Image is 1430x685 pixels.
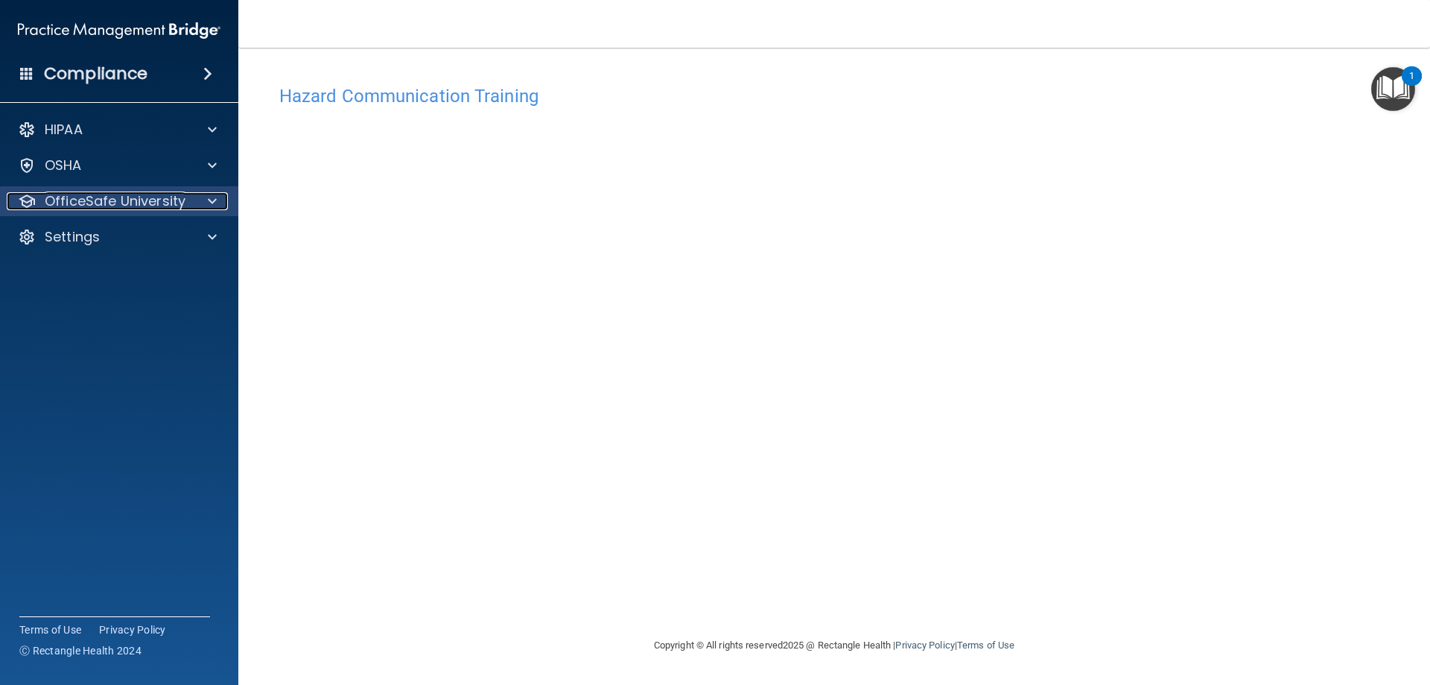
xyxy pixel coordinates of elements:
img: PMB logo [18,16,220,45]
p: Settings [45,228,100,246]
a: Terms of Use [957,640,1014,651]
a: Terms of Use [19,622,81,637]
button: Open Resource Center, 1 new notification [1371,67,1415,111]
a: OSHA [18,157,217,174]
h4: Hazard Communication Training [279,86,1389,106]
a: Settings [18,228,217,246]
div: Copyright © All rights reserved 2025 @ Rectangle Health | | [562,622,1106,669]
iframe: HCT [279,114,1039,606]
h4: Compliance [44,63,147,84]
p: OfficeSafe University [45,192,185,210]
div: 1 [1409,76,1414,95]
iframe: Drift Widget Chat Controller [1172,579,1412,639]
p: HIPAA [45,121,83,139]
a: HIPAA [18,121,217,139]
a: Privacy Policy [99,622,166,637]
p: OSHA [45,157,82,174]
span: Ⓒ Rectangle Health 2024 [19,643,142,658]
a: OfficeSafe University [18,192,217,210]
a: Privacy Policy [895,640,954,651]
